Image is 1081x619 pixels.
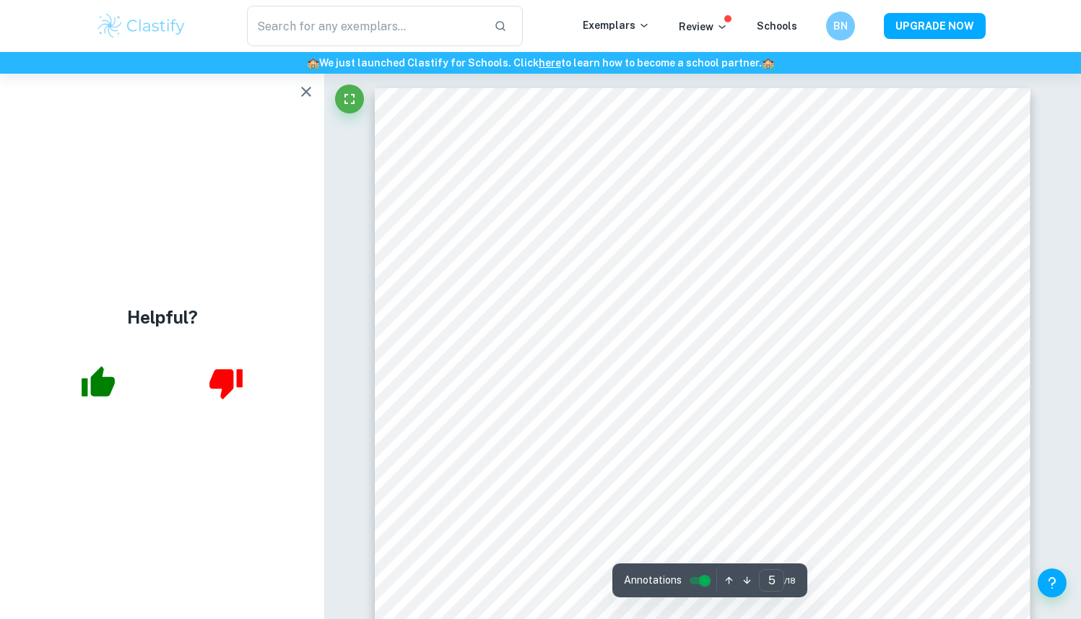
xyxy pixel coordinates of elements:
p: Review [679,19,728,35]
h6: BN [832,18,848,34]
span: Annotations [624,573,682,588]
a: Schools [757,20,797,32]
button: Fullscreen [335,85,364,113]
p: Exemplars [583,17,650,33]
span: / 18 [784,574,796,587]
h4: Helpful? [127,304,198,330]
img: Clastify logo [96,12,188,40]
span: 🏫 [307,57,319,69]
span: 🏫 [762,57,774,69]
button: BN [826,12,855,40]
h6: We just launched Clastify for Schools. Click to learn how to become a school partner. [3,55,1078,71]
input: Search for any exemplars... [247,6,483,46]
button: Help and Feedback [1038,568,1067,597]
a: here [539,57,561,69]
button: UPGRADE NOW [884,13,986,39]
